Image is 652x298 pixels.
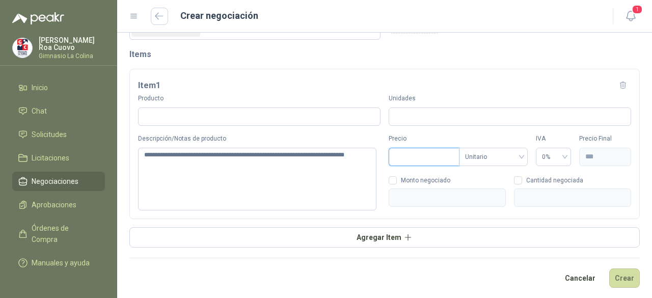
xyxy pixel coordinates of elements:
img: Company Logo [13,38,32,58]
a: Solicitudes [12,125,105,144]
h1: Crear negociación [180,9,258,23]
button: 1 [621,7,640,25]
a: Chat [12,101,105,121]
p: [PERSON_NAME] Roa Cuovo [39,37,105,51]
a: Órdenes de Compra [12,219,105,249]
label: Producto [138,94,381,103]
button: Cancelar [559,268,601,288]
a: Licitaciones [12,148,105,168]
span: Inicio [32,82,48,93]
span: Monto negociado [397,177,454,183]
button: Agregar Item [129,227,640,248]
span: Licitaciones [32,152,69,164]
a: Inicio [12,78,105,97]
span: Solicitudes [32,129,67,140]
a: Aprobaciones [12,195,105,214]
p: Gimnasio La Colina [39,53,105,59]
label: Precio [389,134,459,144]
span: Órdenes de Compra [32,223,95,245]
a: Negociaciones [12,172,105,191]
h3: Item 1 [138,79,160,92]
span: 1 [632,5,643,14]
span: 0% [542,149,564,165]
span: Cantidad negociada [522,177,587,183]
label: Unidades [389,94,631,103]
span: Unitario [465,149,522,165]
span: Manuales y ayuda [32,257,90,268]
label: IVA [536,134,570,144]
img: Logo peakr [12,12,64,24]
h2: Items [129,48,640,61]
label: Descripción/Notas de producto [138,134,381,144]
label: Precio Final [579,134,631,144]
span: Aprobaciones [32,199,76,210]
a: Manuales y ayuda [12,253,105,273]
span: Chat [32,105,47,117]
span: Negociaciones [32,176,78,187]
button: Crear [609,268,640,288]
